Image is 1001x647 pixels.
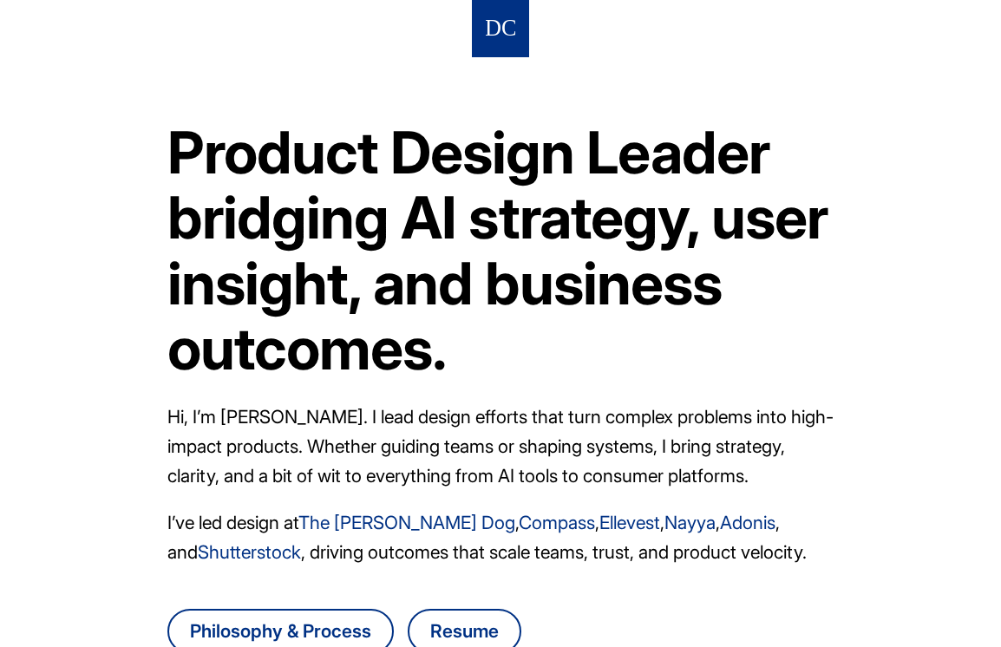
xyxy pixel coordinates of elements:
[664,512,716,533] a: Nayya
[167,120,834,382] h1: Product Design Leader bridging AI strategy, user insight, and business outcomes.
[599,512,660,533] a: Ellevest
[198,541,301,563] a: Shutterstock
[298,512,515,533] a: The [PERSON_NAME] Dog
[167,402,834,491] p: Hi, I’m [PERSON_NAME]. I lead design efforts that turn complex problems into high-impact products...
[519,512,595,533] a: Compass
[486,13,515,45] img: Logo
[167,508,834,567] p: I’ve led design at , , , , , and , driving outcomes that scale teams, trust, and product velocity.
[720,512,775,533] a: Adonis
